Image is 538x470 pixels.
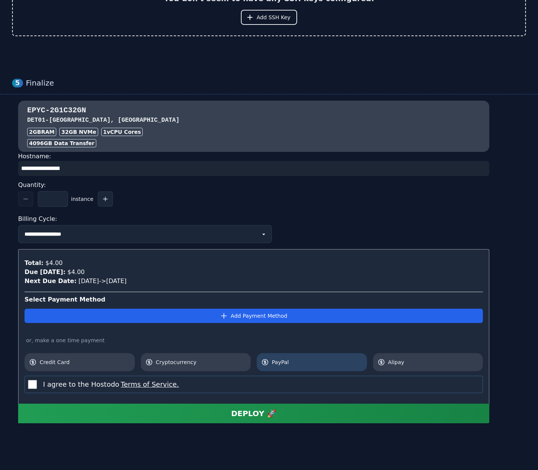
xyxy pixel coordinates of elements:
[25,337,483,344] div: or, make a one time payment
[25,295,483,304] div: Select Payment Method
[25,268,65,277] div: Due [DATE]:
[272,358,362,366] span: PayPal
[156,358,247,366] span: Cryptocurrency
[71,195,93,203] span: instance
[241,10,298,25] button: Add SSH Key
[119,379,179,390] button: I agree to the Hostodo
[27,139,96,147] div: 4096 GB Data Transfer
[43,259,63,268] div: $4.00
[18,179,489,191] div: Quantity:
[18,213,489,225] div: Billing Cycle:
[25,309,483,323] button: Add Payment Method
[25,277,483,286] div: [DATE] -> [DATE]
[27,128,56,136] div: 2GB RAM
[257,14,291,21] span: Add SSH Key
[25,277,77,286] div: Next Due Date:
[26,78,526,88] div: Finalize
[12,79,23,87] div: 5
[65,268,85,277] div: $4.00
[18,152,489,176] div: Hostname:
[59,128,98,136] div: 32 GB NVMe
[43,379,179,390] label: I agree to the Hostodo
[119,380,179,388] a: Terms of Service.
[101,128,143,136] div: 1 vCPU Cores
[27,116,480,125] h3: DET01 - [GEOGRAPHIC_DATA], [GEOGRAPHIC_DATA]
[231,408,276,419] div: DEPLOY 🚀
[40,358,130,366] span: Credit Card
[25,259,43,268] div: Total:
[27,105,480,116] h3: EPYC-2G1C32GN
[18,404,489,423] button: DEPLOY 🚀
[388,358,479,366] span: Alipay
